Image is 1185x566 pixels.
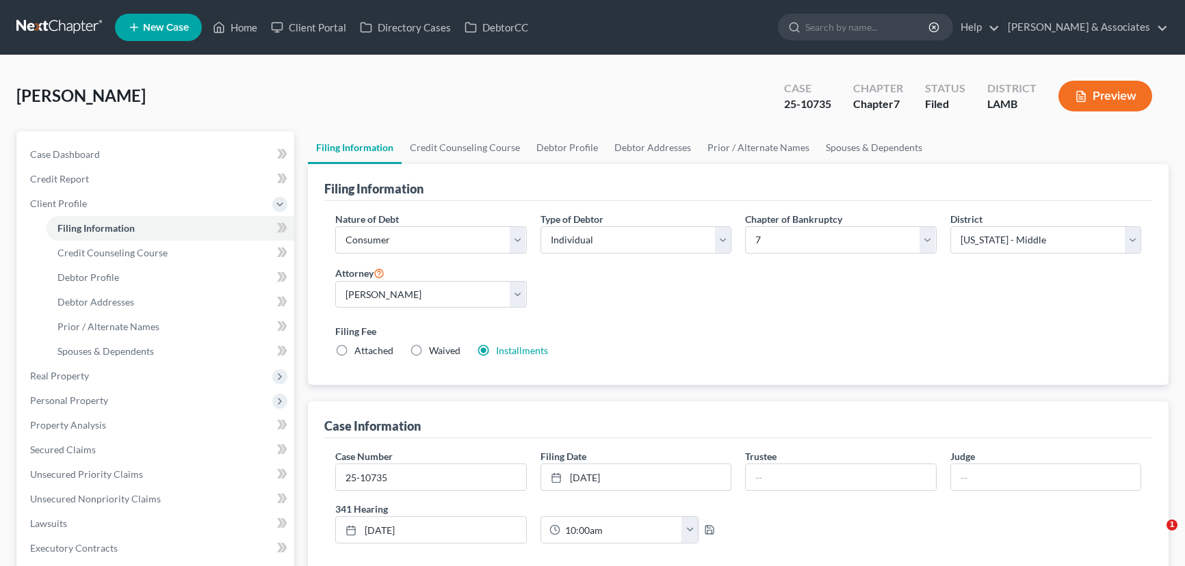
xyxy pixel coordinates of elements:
[894,97,900,110] span: 7
[745,212,842,226] label: Chapter of Bankruptcy
[1138,520,1171,552] iframe: Intercom live chat
[496,345,548,356] a: Installments
[745,449,777,463] label: Trustee
[30,542,118,554] span: Executory Contracts
[19,413,294,437] a: Property Analysis
[336,464,526,490] input: Enter case number...
[335,449,393,463] label: Case Number
[57,222,135,234] span: Filing Information
[19,437,294,462] a: Secured Claims
[143,23,189,33] span: New Case
[805,14,930,40] input: Search by name...
[560,517,683,543] input: -- : --
[30,444,96,455] span: Secured Claims
[324,418,421,434] div: Case Information
[818,131,930,164] a: Spouses & Dependents
[784,81,831,96] div: Case
[47,216,294,241] a: Filing Information
[19,536,294,561] a: Executory Contracts
[950,212,982,226] label: District
[925,96,965,112] div: Filed
[541,464,731,490] a: [DATE]
[30,517,67,529] span: Lawsuits
[30,419,106,431] span: Property Analysis
[853,96,903,112] div: Chapter
[47,290,294,314] a: Debtor Addresses
[951,464,1141,490] input: --
[458,15,535,40] a: DebtorCC
[1058,81,1152,111] button: Preview
[354,345,393,356] span: Attached
[57,296,134,308] span: Debtor Addresses
[30,198,87,209] span: Client Profile
[925,81,965,96] div: Status
[47,265,294,290] a: Debtor Profile
[606,131,699,164] a: Debtor Addresses
[19,142,294,167] a: Case Dashboard
[19,462,294,487] a: Unsecured Priority Claims
[950,449,975,463] label: Judge
[57,345,154,357] span: Spouses & Dependents
[328,502,738,516] label: 341 Hearing
[784,96,831,112] div: 25-10735
[528,131,606,164] a: Debtor Profile
[30,493,161,504] span: Unsecured Nonpriority Claims
[47,339,294,364] a: Spouses & Dependents
[746,464,936,490] input: --
[264,15,353,40] a: Client Portal
[987,81,1037,96] div: District
[57,271,119,283] span: Debtor Profile
[19,511,294,536] a: Lawsuits
[30,394,108,406] span: Personal Property
[1167,520,1177,530] span: 1
[308,131,402,164] a: Filing Information
[336,517,526,543] a: [DATE]
[57,247,168,258] span: Credit Counseling Course
[30,370,89,381] span: Real Property
[987,96,1037,112] div: LAMB
[541,212,603,226] label: Type of Debtor
[954,15,1000,40] a: Help
[324,180,424,197] div: Filing Information
[1001,15,1168,40] a: [PERSON_NAME] & Associates
[206,15,264,40] a: Home
[19,487,294,511] a: Unsecured Nonpriority Claims
[57,321,159,332] span: Prior / Alternate Names
[47,314,294,339] a: Prior / Alternate Names
[541,449,586,463] label: Filing Date
[30,173,89,185] span: Credit Report
[353,15,458,40] a: Directory Cases
[699,131,818,164] a: Prior / Alternate Names
[30,148,100,160] span: Case Dashboard
[19,167,294,191] a: Credit Report
[30,468,143,480] span: Unsecured Priority Claims
[335,324,1141,338] label: Filing Fee
[335,212,399,226] label: Nature of Debt
[335,265,385,281] label: Attorney
[402,131,528,164] a: Credit Counseling Course
[429,345,460,356] span: Waived
[16,85,146,105] span: [PERSON_NAME]
[47,241,294,265] a: Credit Counseling Course
[853,81,903,96] div: Chapter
